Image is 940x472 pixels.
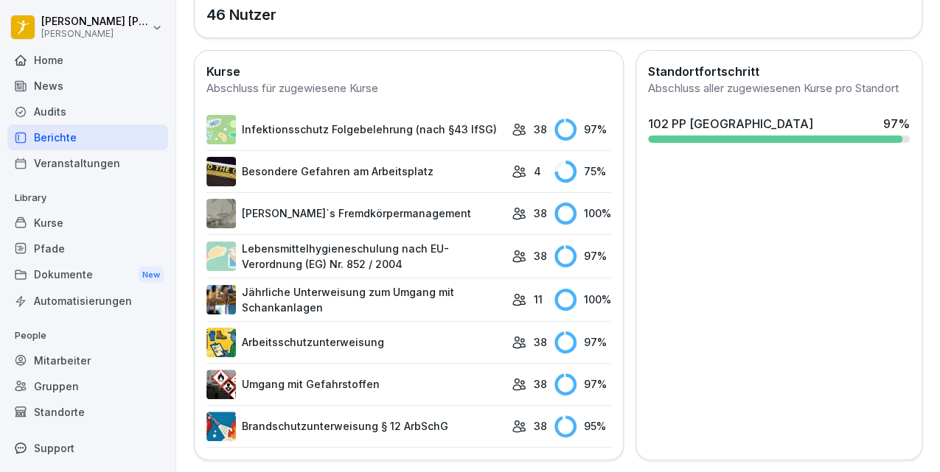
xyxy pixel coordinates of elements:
p: Library [7,186,168,210]
a: Audits [7,99,168,124]
p: People [7,324,168,348]
p: 38 [534,121,547,137]
p: [PERSON_NAME] [41,29,149,39]
p: 38 [534,334,547,350]
a: Home [7,47,168,73]
p: 38 [534,418,547,434]
img: b0iy7e1gfawqjs4nezxuanzk.png [206,412,236,441]
a: Umgang mit Gefahrstoffen [206,370,504,399]
a: Mitarbeiter [7,348,168,373]
a: Standorte [7,399,168,425]
h2: Standortfortschritt [648,63,910,80]
a: Besondere Gefahren am Arbeitsplatz [206,157,504,186]
a: DokumenteNew [7,261,168,289]
h2: Kurse [206,63,611,80]
div: 100 % [554,289,611,311]
img: etou62n52bjq4b8bjpe35whp.png [206,285,236,314]
div: 97 % [554,119,611,141]
div: 95 % [554,415,611,437]
a: Jährliche Unterweisung zum Umgang mit Schankanlagen [206,284,504,315]
div: 97 % [554,331,611,353]
p: 38 [534,205,547,221]
div: 75 % [554,161,611,183]
a: Pfade [7,236,168,261]
img: tgff07aey9ahi6f4hltuk21p.png [206,115,236,144]
a: Arbeitsschutzunterweisung [206,328,504,357]
div: 97 % [554,373,611,395]
a: 102 PP [GEOGRAPHIC_DATA]97% [642,109,916,149]
p: 46 Nutzer [206,4,323,26]
div: Support [7,435,168,461]
img: zq4t51x0wy87l3xh8s87q7rq.png [206,157,236,186]
img: gxsnf7ygjsfsmxd96jxi4ufn.png [206,242,236,271]
a: Automatisierungen [7,288,168,314]
div: 97 % [554,245,611,267]
p: 38 [534,248,547,264]
a: Lebensmittelhygieneschulung nach EU-Verordnung (EG) Nr. 852 / 2004 [206,241,504,272]
a: Berichte [7,124,168,150]
p: 4 [534,163,541,179]
img: ltafy9a5l7o16y10mkzj65ij.png [206,199,236,228]
a: Kurse [7,210,168,236]
div: Abschluss für zugewiesene Kurse [206,80,611,97]
p: 38 [534,376,547,392]
a: [PERSON_NAME]`s Fremdkörpermanagement [206,199,504,228]
img: bgsrfyvhdm6180ponve2jajk.png [206,328,236,357]
img: ro33qf0i8ndaw7nkfv0stvse.png [206,370,236,399]
div: Dokumente [7,261,168,289]
a: Gruppen [7,373,168,399]
a: Veranstaltungen [7,150,168,176]
div: Abschluss aller zugewiesenen Kurse pro Standort [648,80,910,97]
div: 100 % [554,202,611,225]
p: 11 [534,292,543,307]
div: 102 PP [GEOGRAPHIC_DATA] [648,115,813,133]
div: New [139,267,164,283]
a: Infektionsschutz Folgebelehrung (nach §43 IfSG) [206,115,504,144]
p: [PERSON_NAME] [PERSON_NAME] [41,15,149,28]
div: 97 % [883,115,910,133]
a: News [7,73,168,99]
a: Brandschutzunterweisung § 12 ArbSchG [206,412,504,441]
